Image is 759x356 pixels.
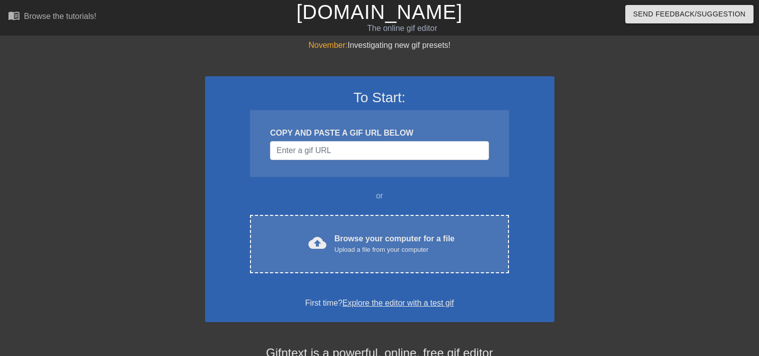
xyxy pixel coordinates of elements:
[258,22,546,34] div: The online gif editor
[308,41,347,49] span: November:
[334,233,455,255] div: Browse your computer for a file
[8,9,96,25] a: Browse the tutorials!
[334,245,455,255] div: Upload a file from your computer
[342,299,454,307] a: Explore the editor with a test gif
[270,141,489,160] input: Username
[625,5,754,23] button: Send Feedback/Suggestion
[24,12,96,20] div: Browse the tutorials!
[270,127,489,139] div: COPY AND PASTE A GIF URL BELOW
[633,8,746,20] span: Send Feedback/Suggestion
[296,1,463,23] a: [DOMAIN_NAME]
[205,39,554,51] div: Investigating new gif presets!
[231,190,528,202] div: or
[308,234,326,252] span: cloud_upload
[218,89,541,106] h3: To Start:
[8,9,20,21] span: menu_book
[218,297,541,309] div: First time?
